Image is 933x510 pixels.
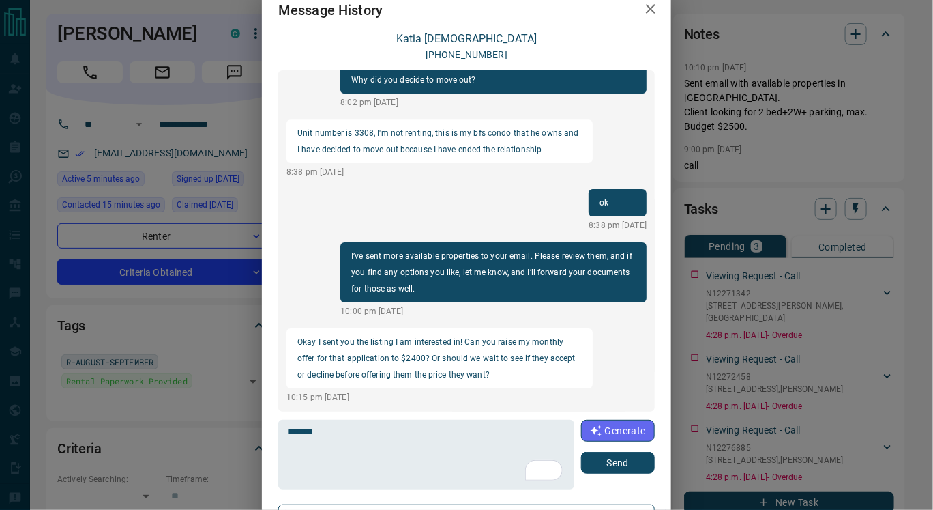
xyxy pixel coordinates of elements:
[581,452,655,474] button: Send
[340,96,647,109] p: 8:02 pm [DATE]
[426,48,507,62] p: [PHONE_NUMBER]
[351,248,636,297] p: I’ve sent more available properties to your email. Please review them, and if you find any option...
[288,426,565,484] textarea: To enrich screen reader interactions, please activate Accessibility in Grammarly extension settings
[297,334,582,383] p: Okay I sent you the listing I am interested in! Can you raise my monthly offer for that applicati...
[340,305,647,317] p: 10:00 pm [DATE]
[286,166,593,178] p: 8:38 pm [DATE]
[589,219,647,231] p: 8:38 pm [DATE]
[396,32,537,45] a: Katia [DEMOGRAPHIC_DATA]
[581,420,655,442] button: Generate
[599,195,636,211] p: ok
[286,391,593,403] p: 10:15 pm [DATE]
[297,125,582,158] p: Unit number is 3308, I'm not renting, this is my bfs condo that he owns and I have decided to mov...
